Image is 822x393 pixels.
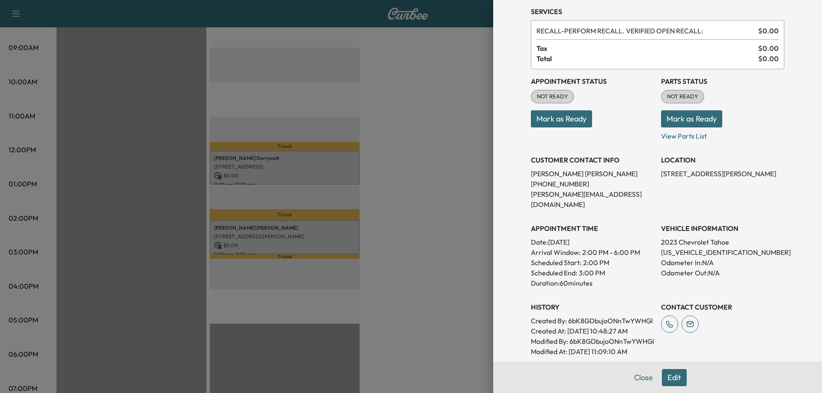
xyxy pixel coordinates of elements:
span: $ 0.00 [758,43,779,53]
p: [US_VEHICLE_IDENTIFICATION_NUMBER] [661,247,784,257]
span: $ 0.00 [758,53,779,64]
button: Edit [662,369,687,386]
p: 3:00 PM [579,268,605,278]
span: $ 0.00 [758,26,779,36]
span: Total [536,53,758,64]
h3: History [531,302,654,312]
p: Duration: 60 minutes [531,278,654,288]
span: 2:00 PM - 6:00 PM [582,247,640,257]
span: NOT READY [532,92,573,101]
h3: LOCATION [661,155,784,165]
p: [PHONE_NUMBER] [531,179,654,189]
h3: APPOINTMENT TIME [531,223,654,233]
h3: CONTACT CUSTOMER [661,302,784,312]
p: View Parts List [661,127,784,141]
h3: CUSTOMER CONTACT INFO [531,155,654,165]
p: 2023 Chevrolet Tahoe [661,237,784,247]
p: Modified At : [DATE] 11:09:10 AM [531,346,654,357]
p: Scheduled Start: [531,257,581,268]
button: Mark as Ready [661,110,722,127]
p: 2:00 PM [583,257,609,268]
button: Close [628,369,658,386]
p: [PERSON_NAME][EMAIL_ADDRESS][DOMAIN_NAME] [531,189,654,210]
h3: Services [531,6,784,17]
h3: VEHICLE INFORMATION [661,223,784,233]
p: Scheduled End: [531,268,577,278]
p: Modified By : 6bK8GDbujoONnTwYWHGl [531,336,654,346]
span: NOT READY [662,92,703,101]
p: Odometer Out: N/A [661,268,784,278]
p: [STREET_ADDRESS][PERSON_NAME] [661,168,784,179]
span: PERFORM RECALL. VERIFIED OPEN RECALL: [536,26,755,36]
span: Tax [536,43,758,53]
h3: Parts Status [661,76,784,86]
p: Created At : [DATE] 10:48:27 AM [531,326,654,336]
p: Odometer In: N/A [661,257,784,268]
p: Arrival Window: [531,247,654,257]
p: Date: [DATE] [531,237,654,247]
h3: Appointment Status [531,76,654,86]
p: [PERSON_NAME] [PERSON_NAME] [531,168,654,179]
p: Created By : 6bK8GDbujoONnTwYWHGl [531,316,654,326]
button: Mark as Ready [531,110,592,127]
